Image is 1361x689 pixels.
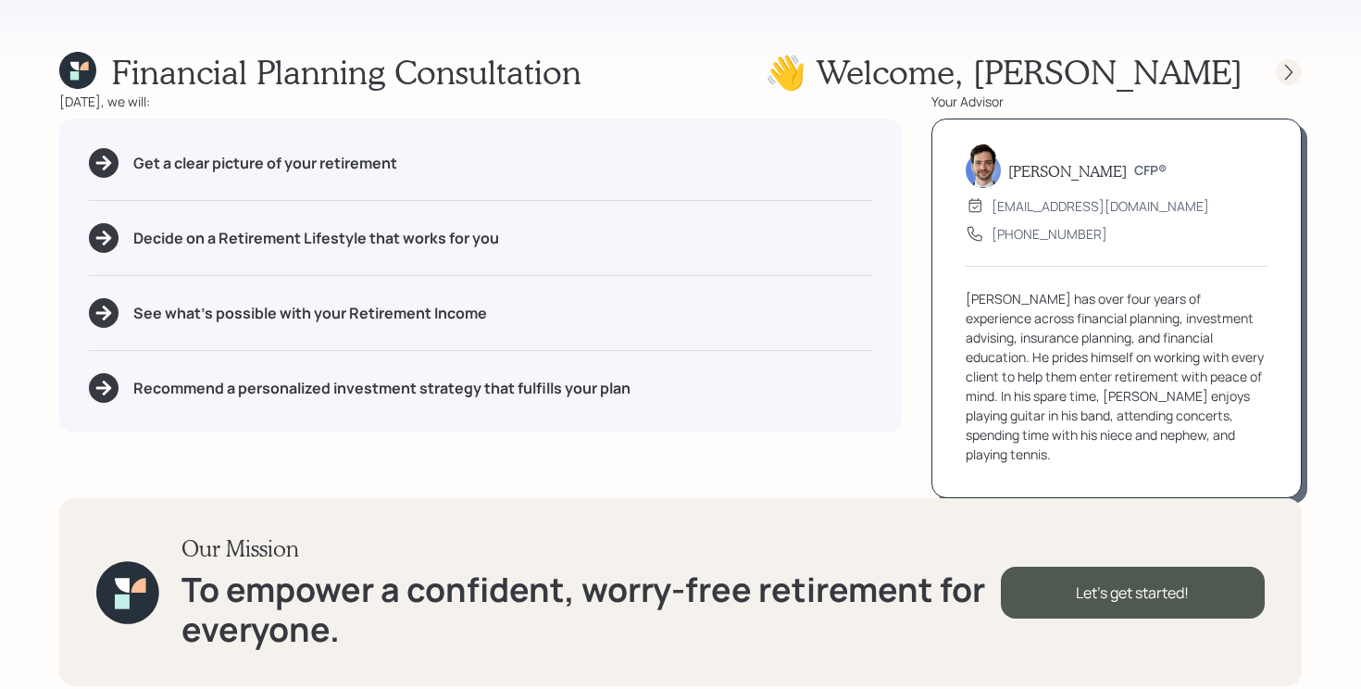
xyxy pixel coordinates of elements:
[992,224,1107,244] div: [PHONE_NUMBER]
[133,380,631,397] h5: Recommend a personalized investment strategy that fulfills your plan
[59,92,902,111] div: [DATE], we will:
[992,196,1209,216] div: [EMAIL_ADDRESS][DOMAIN_NAME]
[1008,162,1127,180] h5: [PERSON_NAME]
[765,52,1242,92] h1: 👋 Welcome , [PERSON_NAME]
[133,155,397,172] h5: Get a clear picture of your retirement
[181,535,1001,562] h3: Our Mission
[133,305,487,322] h5: See what's possible with your Retirement Income
[133,230,499,247] h5: Decide on a Retirement Lifestyle that works for you
[181,570,1001,649] h1: To empower a confident, worry-free retirement for everyone.
[966,144,1001,188] img: jonah-coleman-headshot.png
[1001,567,1265,619] div: Let's get started!
[966,289,1267,464] div: [PERSON_NAME] has over four years of experience across financial planning, investment advising, i...
[111,52,581,92] h1: Financial Planning Consultation
[1134,163,1167,179] h6: CFP®
[931,92,1302,111] div: Your Advisor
